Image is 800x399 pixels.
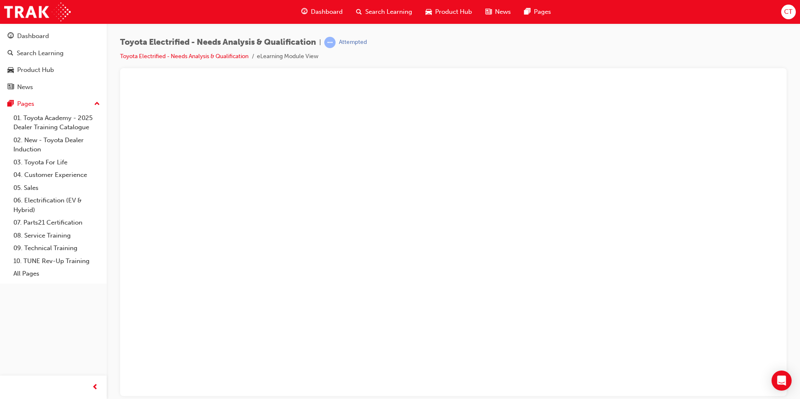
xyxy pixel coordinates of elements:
[324,37,336,48] span: learningRecordVerb_ATTEMPT-icon
[17,99,34,109] div: Pages
[435,7,472,17] span: Product Hub
[3,96,103,112] button: Pages
[311,7,343,17] span: Dashboard
[257,52,318,61] li: eLearning Module View
[8,50,13,57] span: search-icon
[772,371,792,391] div: Open Intercom Messenger
[10,216,103,229] a: 07. Parts21 Certification
[365,7,412,17] span: Search Learning
[17,49,64,58] div: Search Learning
[419,3,479,20] a: car-iconProduct Hub
[339,38,367,46] div: Attempted
[319,38,321,47] span: |
[295,3,349,20] a: guage-iconDashboard
[92,382,98,393] span: prev-icon
[10,267,103,280] a: All Pages
[10,242,103,255] a: 09. Technical Training
[8,84,14,91] span: news-icon
[3,28,103,44] a: Dashboard
[8,33,14,40] span: guage-icon
[17,82,33,92] div: News
[10,182,103,194] a: 05. Sales
[17,31,49,41] div: Dashboard
[10,255,103,268] a: 10. TUNE Rev-Up Training
[485,7,492,17] span: news-icon
[10,134,103,156] a: 02. New - Toyota Dealer Induction
[301,7,308,17] span: guage-icon
[10,156,103,169] a: 03. Toyota For Life
[781,5,796,19] button: CT
[94,99,100,110] span: up-icon
[479,3,518,20] a: news-iconNews
[534,7,551,17] span: Pages
[3,79,103,95] a: News
[524,7,531,17] span: pages-icon
[3,46,103,61] a: Search Learning
[3,27,103,96] button: DashboardSearch LearningProduct HubNews
[495,7,511,17] span: News
[8,66,14,74] span: car-icon
[10,229,103,242] a: 08. Service Training
[10,169,103,182] a: 04. Customer Experience
[10,194,103,216] a: 06. Electrification (EV & Hybrid)
[356,7,362,17] span: search-icon
[120,53,249,60] a: Toyota Electrified - Needs Analysis & Qualification
[518,3,558,20] a: pages-iconPages
[349,3,419,20] a: search-iconSearch Learning
[3,62,103,78] a: Product Hub
[784,7,792,17] span: CT
[10,112,103,134] a: 01. Toyota Academy - 2025 Dealer Training Catalogue
[17,65,54,75] div: Product Hub
[426,7,432,17] span: car-icon
[8,100,14,108] span: pages-icon
[4,3,71,21] img: Trak
[120,38,316,47] span: Toyota Electrified - Needs Analysis & Qualification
